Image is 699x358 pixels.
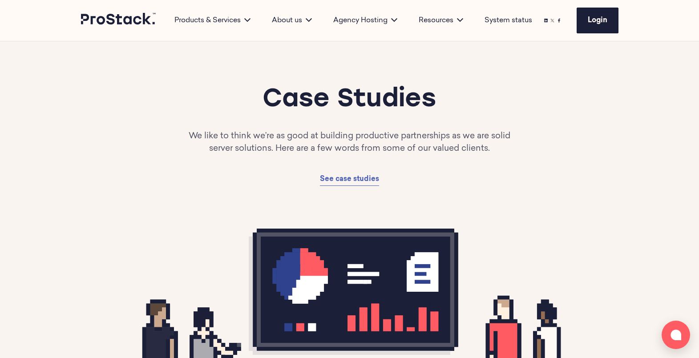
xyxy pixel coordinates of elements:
[81,13,157,28] a: Prostack logo
[662,321,690,349] button: Open chat window
[577,8,618,33] a: Login
[261,15,323,26] div: About us
[320,176,379,183] span: See case studies
[588,17,607,24] span: Login
[485,15,532,26] a: System status
[320,173,379,186] a: See case studies
[188,130,511,155] p: We like to think we’re as good at building productive partnerships as we are solid server solutio...
[323,15,408,26] div: Agency Hosting
[164,15,261,26] div: Products & Services
[408,15,474,26] div: Resources
[134,84,564,116] h1: Case Studies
